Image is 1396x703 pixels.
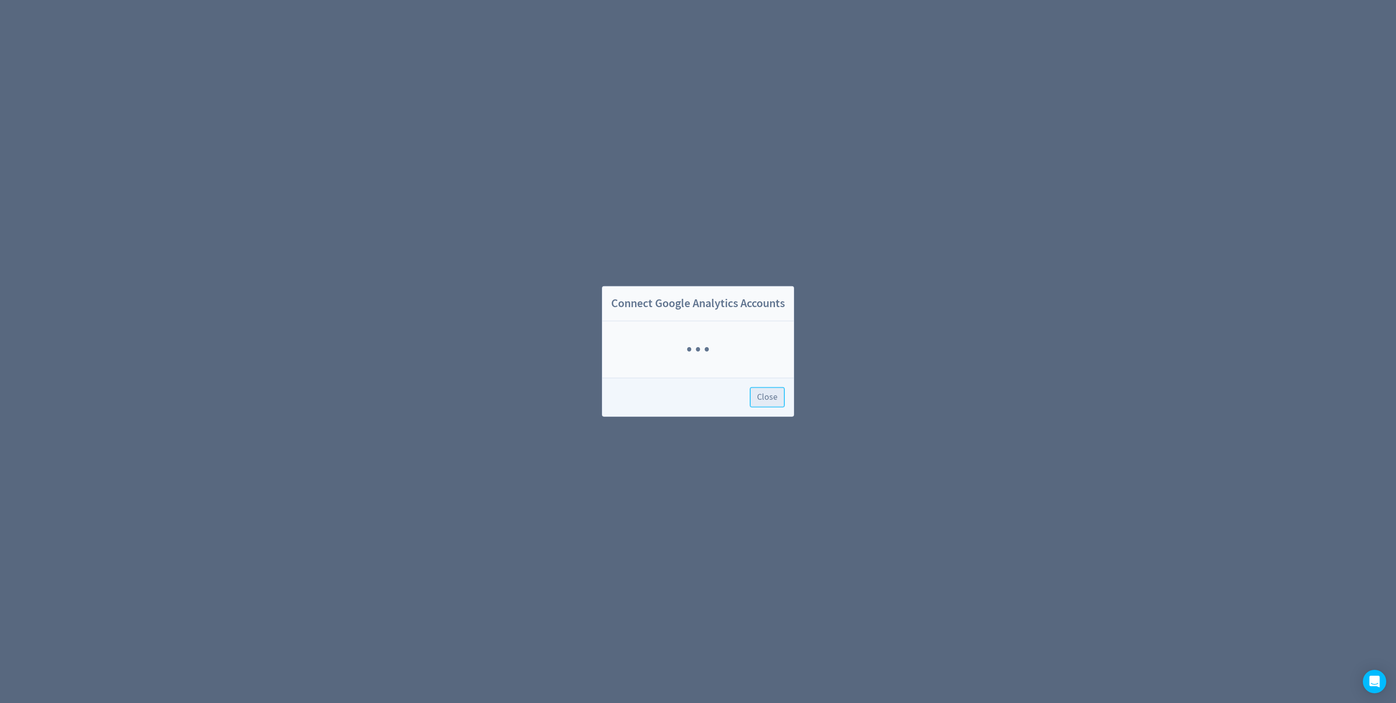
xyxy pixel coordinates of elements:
[757,393,778,402] span: Close
[694,325,702,374] span: ·
[702,325,711,374] span: ·
[685,325,694,374] span: ·
[1363,670,1386,693] div: Open Intercom Messenger
[750,387,785,408] button: Close
[602,287,794,321] h2: Connect Google Analytics Accounts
